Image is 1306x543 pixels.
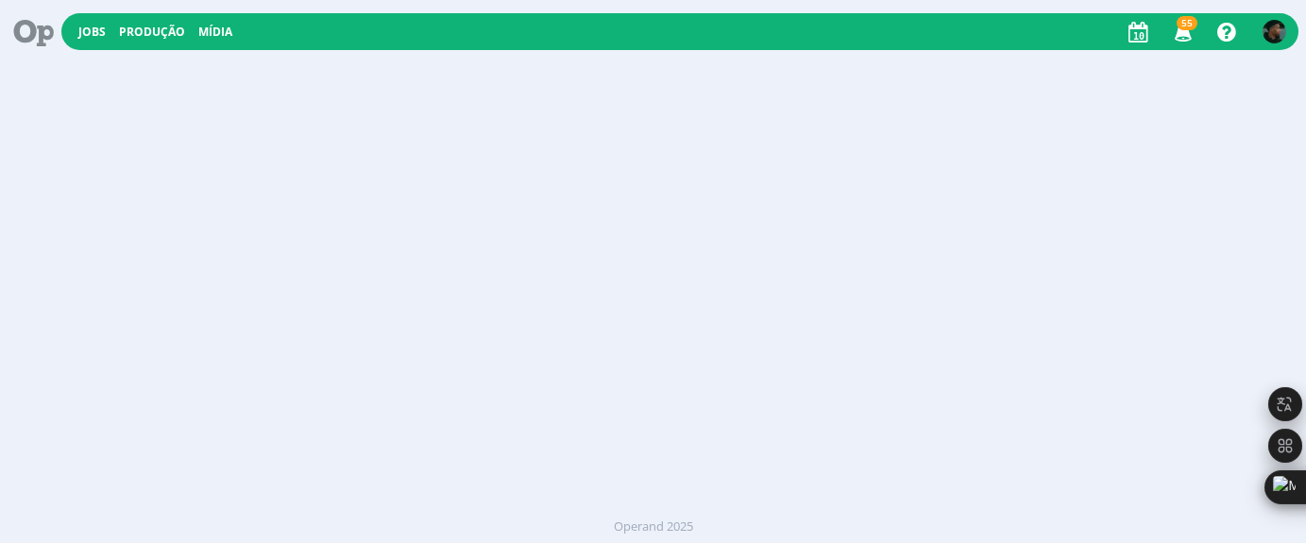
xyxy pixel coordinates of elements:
[198,24,232,40] a: Mídia
[1262,15,1287,48] button: K
[1263,20,1286,43] img: K
[1162,15,1201,49] button: 55
[78,24,106,40] a: Jobs
[1177,16,1197,30] span: 55
[193,25,238,40] button: Mídia
[119,24,185,40] a: Produção
[113,25,191,40] button: Produção
[73,25,111,40] button: Jobs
